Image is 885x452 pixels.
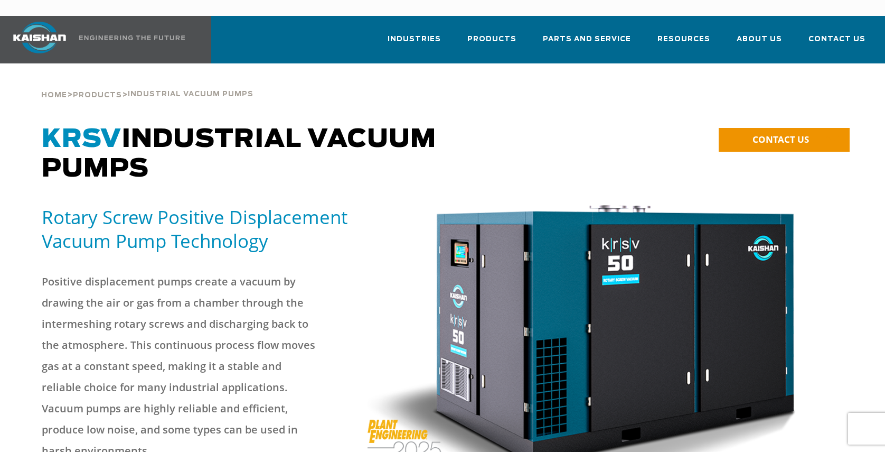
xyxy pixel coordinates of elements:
[752,133,809,145] span: CONTACT US
[657,25,710,61] a: Resources
[42,205,355,253] h5: Rotary Screw Positive Displacement Vacuum Pump Technology
[543,25,631,61] a: Parts and Service
[808,33,865,45] span: Contact Us
[388,33,441,45] span: Industries
[73,92,122,99] span: Products
[42,127,436,182] span: Industrial Vacuum Pumps
[42,127,121,152] span: KRSV
[719,128,850,152] a: CONTACT US
[737,25,782,61] a: About Us
[388,25,441,61] a: Industries
[41,90,67,99] a: Home
[808,25,865,61] a: Contact Us
[543,33,631,45] span: Parts and Service
[41,63,253,104] div: > >
[467,25,516,61] a: Products
[73,90,122,99] a: Products
[41,92,67,99] span: Home
[79,35,185,40] img: Engineering the future
[128,91,253,98] span: Industrial Vacuum Pumps
[737,33,782,45] span: About Us
[467,33,516,45] span: Products
[657,33,710,45] span: Resources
